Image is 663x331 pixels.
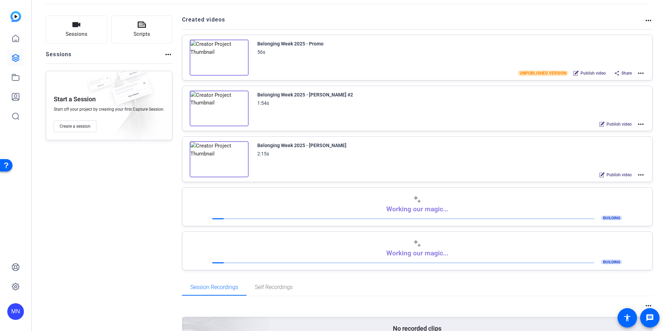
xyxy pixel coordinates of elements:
[606,172,632,178] span: Publish video
[66,30,87,38] span: Sessions
[54,95,96,103] p: Start a Session
[637,171,645,179] mat-icon: more_horiz
[182,16,645,29] h2: Created videos
[190,40,249,76] img: Creator Project Thumbnail
[7,303,24,320] div: MN
[255,285,293,290] span: Self Recordings
[257,48,265,56] div: 56s
[113,61,151,86] img: fake-session.png
[644,302,653,310] mat-icon: more_horiz
[101,69,169,143] img: embarkstudio-empty-session.png
[601,260,622,264] span: BUILDING
[637,120,645,128] mat-icon: more_horiz
[257,99,269,107] div: 1:54s
[190,141,249,177] img: Creator Project Thumbnail
[106,78,158,112] img: fake-session.png
[60,124,91,129] span: Create a session
[190,285,238,290] span: Session Recordings
[46,16,107,43] button: Sessions
[46,50,72,63] h2: Sessions
[621,70,632,76] span: Share
[164,50,172,59] mat-icon: more_horiz
[518,70,568,76] span: UNPUBLISHED VERSION
[111,16,173,43] button: Scripts
[601,215,622,220] span: BUILDING
[257,141,346,150] div: Belonging Week 2025 - [PERSON_NAME]
[606,121,632,127] span: Publish video
[637,69,645,77] mat-icon: more_horiz
[257,91,353,99] div: Belonging Week 2025 - [PERSON_NAME] #2
[190,91,249,127] img: Creator Project Thumbnail
[386,249,448,257] p: Working our magic...
[646,314,654,322] mat-icon: message
[10,11,21,22] img: blue-gradient.svg
[644,16,653,25] mat-icon: more_horiz
[257,40,324,48] div: Belonging Week 2025 - Promo
[84,75,115,96] img: fake-session.png
[386,205,448,213] p: Working our magic...
[54,120,96,132] button: Create a session
[54,107,164,112] span: Start off your project by creating your first Capture Session.
[623,314,631,322] mat-icon: accessibility
[257,150,269,158] div: 2:15s
[134,30,150,38] span: Scripts
[580,70,606,76] span: Publish video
